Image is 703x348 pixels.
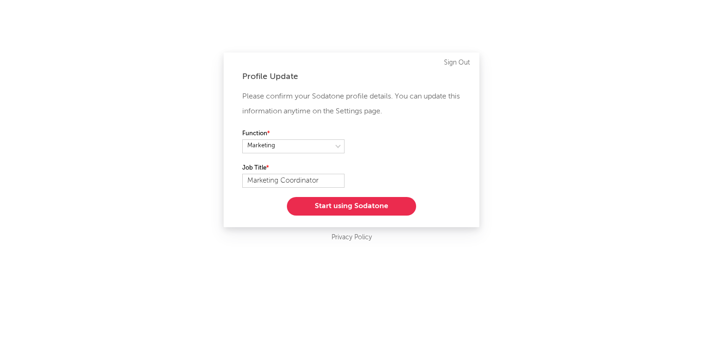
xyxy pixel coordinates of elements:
div: Profile Update [242,71,461,82]
a: Privacy Policy [332,232,372,243]
a: Sign Out [444,57,470,68]
button: Start using Sodatone [287,197,416,216]
p: Please confirm your Sodatone profile details. You can update this information anytime on the Sett... [242,89,461,119]
label: Function [242,128,345,139]
label: Job Title [242,163,345,174]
